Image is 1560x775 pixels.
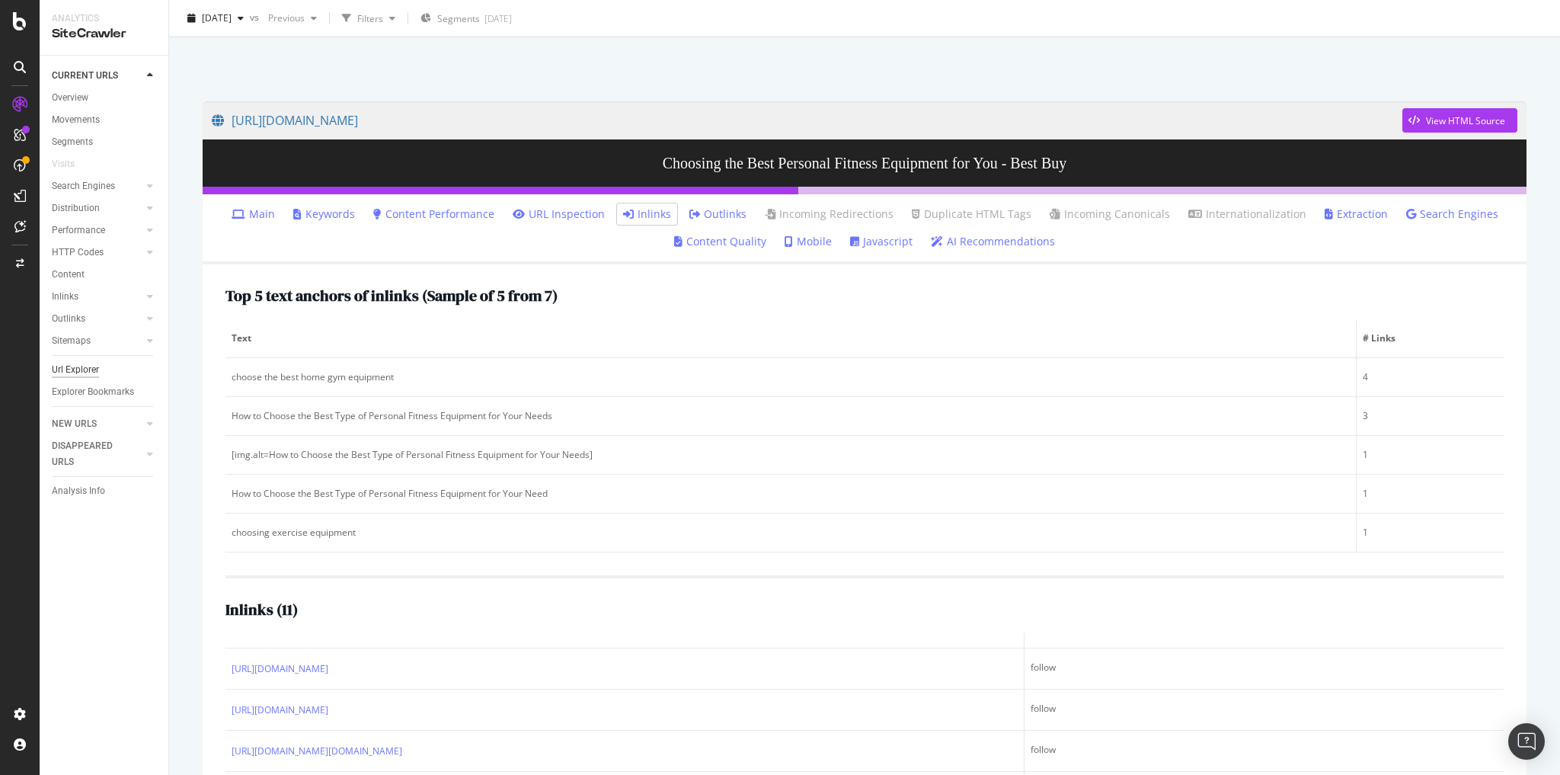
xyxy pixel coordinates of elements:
a: Performance [52,223,142,239]
a: AI Recommendations [931,234,1055,249]
td: follow [1025,731,1504,772]
div: HTTP Codes [52,245,104,261]
a: Search Engines [52,178,142,194]
div: Visits [52,156,75,172]
span: # Links [1363,331,1494,345]
a: Outlinks [689,207,746,222]
a: DISAPPEARED URLS [52,438,142,470]
div: Segments [52,134,93,150]
h2: Inlinks ( 11 ) [225,601,298,618]
div: How to Choose the Best Type of Personal Fitness Equipment for Your Needs [232,409,1350,423]
div: Url Explorer [52,362,99,378]
button: [DATE] [181,6,250,30]
div: Search Engines [52,178,115,194]
a: [URL][DOMAIN_NAME] [232,703,328,718]
a: Inlinks [623,207,671,222]
a: Duplicate HTML Tags [912,207,1031,222]
a: Overview [52,90,158,106]
div: Sitemaps [52,333,91,349]
div: How to Choose the Best Type of Personal Fitness Equipment for Your Need [232,487,1350,501]
span: 2025 Sep. 9th [202,11,232,24]
a: Outlinks [52,311,142,327]
h3: Choosing the Best Personal Fitness Equipment for You - Best Buy [203,139,1526,187]
a: Movements [52,112,158,128]
td: follow [1025,690,1504,731]
a: NEW URLS [52,416,142,432]
a: Content Performance [373,207,494,222]
span: Previous [262,11,305,24]
a: Internationalization [1188,207,1306,222]
h2: Top 5 text anchors of inlinks ( Sample of 5 from 7 ) [225,287,558,304]
div: 1 [1363,487,1498,501]
div: 1 [1363,448,1498,462]
td: follow [1025,649,1504,690]
div: DISAPPEARED URLS [52,438,129,470]
a: Keywords [293,207,355,222]
div: View HTML Source [1426,114,1505,127]
div: Outlinks [52,311,85,327]
button: Filters [336,6,401,30]
a: CURRENT URLS [52,68,142,84]
div: Movements [52,112,100,128]
a: Mobile [785,234,832,249]
a: Distribution [52,200,142,216]
a: [URL][DOMAIN_NAME] [212,101,1402,139]
span: vs [250,10,262,23]
a: Content [52,267,158,283]
a: Visits [52,156,90,172]
div: Performance [52,223,105,239]
a: URL Inspection [513,207,605,222]
div: Open Intercom Messenger [1508,723,1545,760]
a: Inlinks [52,289,142,305]
a: Url Explorer [52,362,158,378]
a: Analysis Info [52,483,158,499]
div: Inlinks [52,289,78,305]
div: choosing exercise equipment [232,526,1350,540]
div: 4 [1363,370,1498,384]
div: Distribution [52,200,100,216]
div: Overview [52,90,88,106]
div: Explorer Bookmarks [52,384,134,400]
div: [DATE] [484,12,512,25]
span: Segments [437,12,480,25]
button: Previous [262,6,323,30]
a: Search Engines [1406,207,1498,222]
div: Analysis Info [52,483,105,499]
div: Content [52,267,85,283]
div: 1 [1363,526,1498,540]
a: Incoming Redirections [765,207,893,222]
a: HTTP Codes [52,245,142,261]
div: Filters [357,11,383,24]
div: choose the best home gym equipment [232,370,1350,384]
div: [img.alt=How to Choose the Best Type of Personal Fitness Equipment for Your Needs] [232,448,1350,462]
a: Incoming Canonicals [1050,207,1170,222]
span: Text [232,331,1346,345]
a: [URL][DOMAIN_NAME][DOMAIN_NAME] [232,744,402,759]
button: Segments[DATE] [414,6,518,30]
div: Analytics [52,12,156,25]
div: 3 [1363,409,1498,423]
div: SiteCrawler [52,25,156,43]
button: View HTML Source [1402,108,1517,133]
a: Extraction [1325,207,1388,222]
a: Explorer Bookmarks [52,384,158,400]
a: Javascript [850,234,913,249]
div: NEW URLS [52,416,97,432]
a: Segments [52,134,158,150]
div: CURRENT URLS [52,68,118,84]
a: Main [232,207,275,222]
a: Sitemaps [52,333,142,349]
a: Content Quality [674,234,766,249]
a: [URL][DOMAIN_NAME] [232,661,328,677]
